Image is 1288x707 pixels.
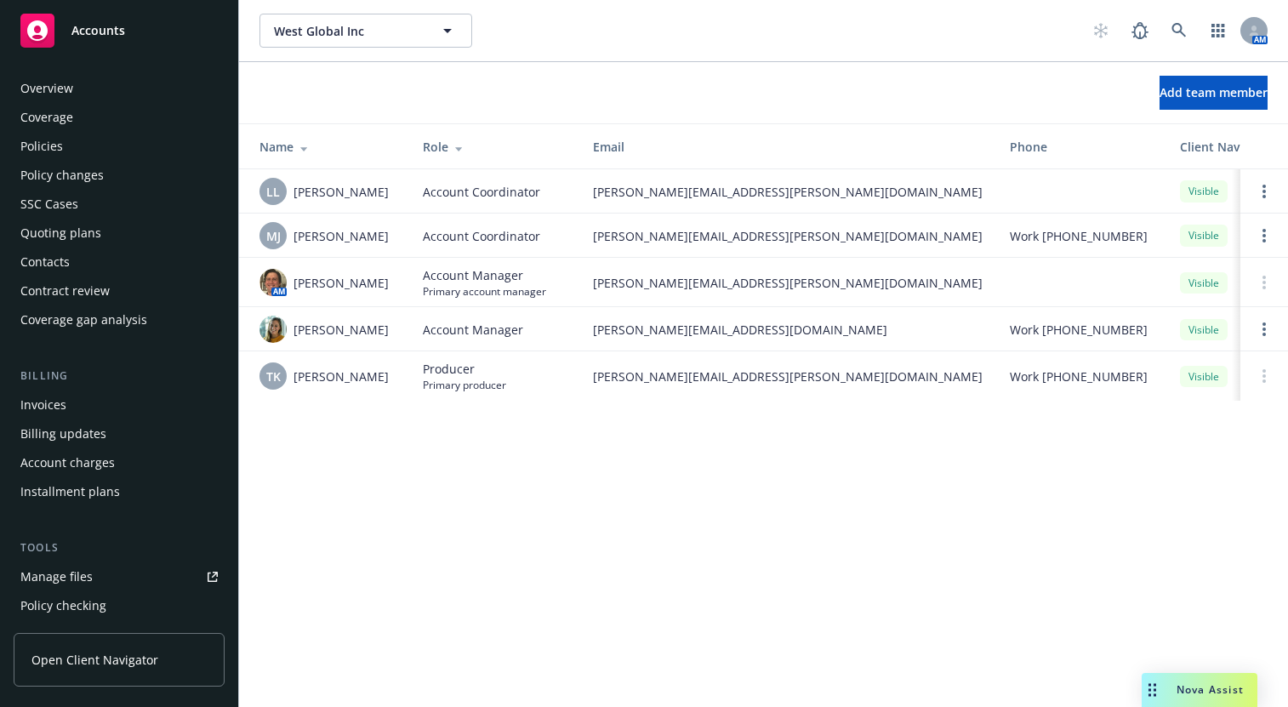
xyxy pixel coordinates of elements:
span: Account Coordinator [423,227,540,245]
a: SSC Cases [14,191,225,218]
span: LL [266,183,280,201]
span: Producer [423,360,506,378]
div: Invoices [20,391,66,419]
div: Contract review [20,277,110,305]
a: Policies [14,133,225,160]
div: Tools [14,539,225,556]
a: Contacts [14,248,225,276]
div: Policies [20,133,63,160]
a: Billing updates [14,420,225,448]
div: Visible [1180,180,1228,202]
a: Overview [14,75,225,102]
span: [PERSON_NAME][EMAIL_ADDRESS][PERSON_NAME][DOMAIN_NAME] [593,274,983,292]
a: Switch app [1201,14,1235,48]
span: [PERSON_NAME] [294,368,389,385]
div: Phone [1010,138,1153,156]
div: Coverage [20,104,73,131]
button: Add team member [1160,76,1268,110]
div: Visible [1180,272,1228,294]
div: Policy changes [20,162,104,189]
span: [PERSON_NAME][EMAIL_ADDRESS][PERSON_NAME][DOMAIN_NAME] [593,368,983,385]
a: Coverage gap analysis [14,306,225,334]
span: Account Manager [423,321,523,339]
div: Visible [1180,366,1228,387]
div: Manage files [20,563,93,590]
div: SSC Cases [20,191,78,218]
span: TK [266,368,281,385]
div: Quoting plans [20,220,101,247]
span: [PERSON_NAME][EMAIL_ADDRESS][PERSON_NAME][DOMAIN_NAME] [593,227,983,245]
span: West Global Inc [274,22,421,40]
span: Primary account manager [423,284,546,299]
a: Coverage [14,104,225,131]
a: Quoting plans [14,220,225,247]
div: Visible [1180,319,1228,340]
div: Billing updates [20,420,106,448]
span: Add team member [1160,84,1268,100]
div: Drag to move [1142,673,1163,707]
span: Accounts [71,24,125,37]
a: Account charges [14,449,225,476]
a: Search [1162,14,1196,48]
a: Invoices [14,391,225,419]
a: Contract review [14,277,225,305]
div: Email [593,138,983,156]
span: [PERSON_NAME] [294,227,389,245]
div: Installment plans [20,478,120,505]
a: Open options [1254,319,1274,339]
span: [PERSON_NAME][EMAIL_ADDRESS][PERSON_NAME][DOMAIN_NAME] [593,183,983,201]
img: photo [259,269,287,296]
div: Overview [20,75,73,102]
button: Nova Assist [1142,673,1257,707]
div: Account charges [20,449,115,476]
span: Open Client Navigator [31,651,158,669]
a: Manage files [14,563,225,590]
button: West Global Inc [259,14,472,48]
span: Account Coordinator [423,183,540,201]
span: [PERSON_NAME] [294,274,389,292]
a: Installment plans [14,478,225,505]
span: Work [PHONE_NUMBER] [1010,321,1148,339]
span: MJ [266,227,281,245]
span: Account Manager [423,266,546,284]
div: Billing [14,368,225,385]
div: Contacts [20,248,70,276]
a: Start snowing [1084,14,1118,48]
span: [PERSON_NAME] [294,321,389,339]
a: Report a Bug [1123,14,1157,48]
span: Work [PHONE_NUMBER] [1010,368,1148,385]
div: Policy checking [20,592,106,619]
a: Policy checking [14,592,225,619]
a: Policy changes [14,162,225,189]
span: Work [PHONE_NUMBER] [1010,227,1148,245]
img: photo [259,316,287,343]
div: Visible [1180,225,1228,246]
a: Open options [1254,181,1274,202]
a: Accounts [14,7,225,54]
div: Coverage gap analysis [20,306,147,334]
span: [PERSON_NAME][EMAIL_ADDRESS][DOMAIN_NAME] [593,321,983,339]
div: Role [423,138,566,156]
span: Primary producer [423,378,506,392]
span: Nova Assist [1177,682,1244,697]
a: Open options [1254,225,1274,246]
span: [PERSON_NAME] [294,183,389,201]
div: Name [259,138,396,156]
